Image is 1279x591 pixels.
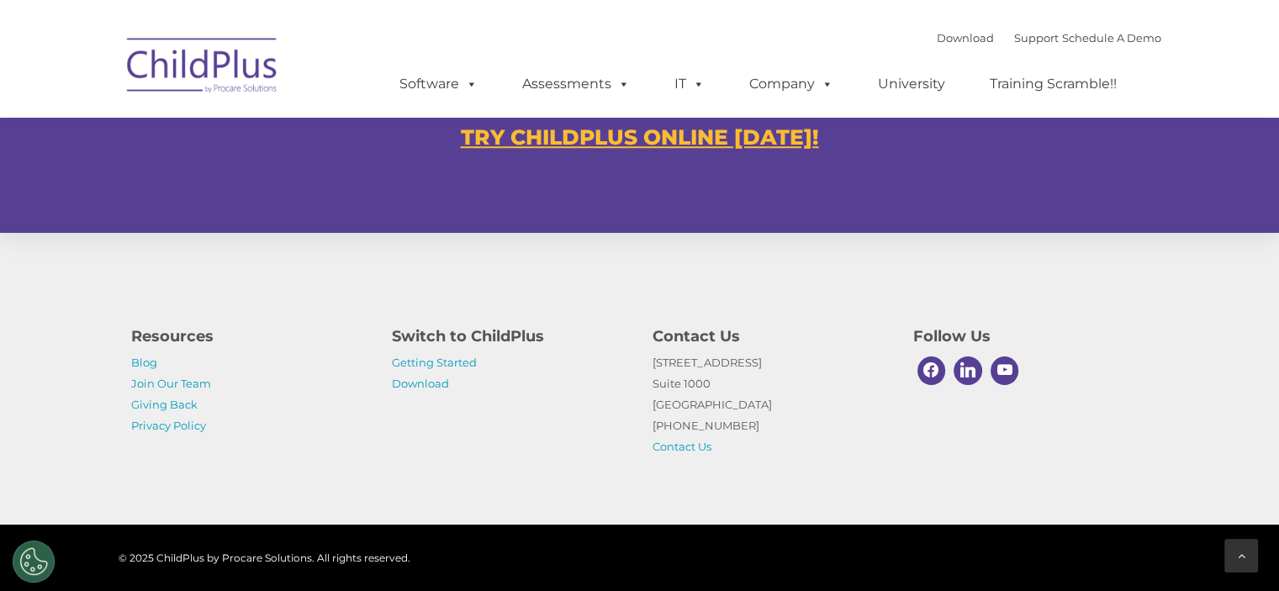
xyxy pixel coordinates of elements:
[913,352,950,389] a: Facebook
[913,325,1149,348] h4: Follow Us
[505,67,647,101] a: Assessments
[392,377,449,390] a: Download
[131,398,198,411] a: Giving Back
[937,31,994,45] a: Download
[986,352,1023,389] a: Youtube
[732,67,850,101] a: Company
[131,419,206,432] a: Privacy Policy
[1014,31,1059,45] a: Support
[861,67,962,101] a: University
[119,551,410,564] span: © 2025 ChildPlus by Procare Solutions. All rights reserved.
[653,325,888,348] h4: Contact Us
[392,325,627,348] h4: Switch to ChildPlus
[949,352,986,389] a: Linkedin
[383,67,494,101] a: Software
[119,26,287,110] img: ChildPlus by Procare Solutions
[13,541,55,583] button: Cookies Settings
[131,325,367,348] h4: Resources
[653,352,888,457] p: [STREET_ADDRESS] Suite 1000 [GEOGRAPHIC_DATA] [PHONE_NUMBER]
[1062,31,1161,45] a: Schedule A Demo
[937,31,1161,45] font: |
[392,356,477,369] a: Getting Started
[461,124,819,150] a: TRY CHILDPLUS ONLINE [DATE]!
[131,356,157,369] a: Blog
[973,67,1134,101] a: Training Scramble!!
[131,377,211,390] a: Join Our Team
[653,440,711,453] a: Contact Us
[658,67,721,101] a: IT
